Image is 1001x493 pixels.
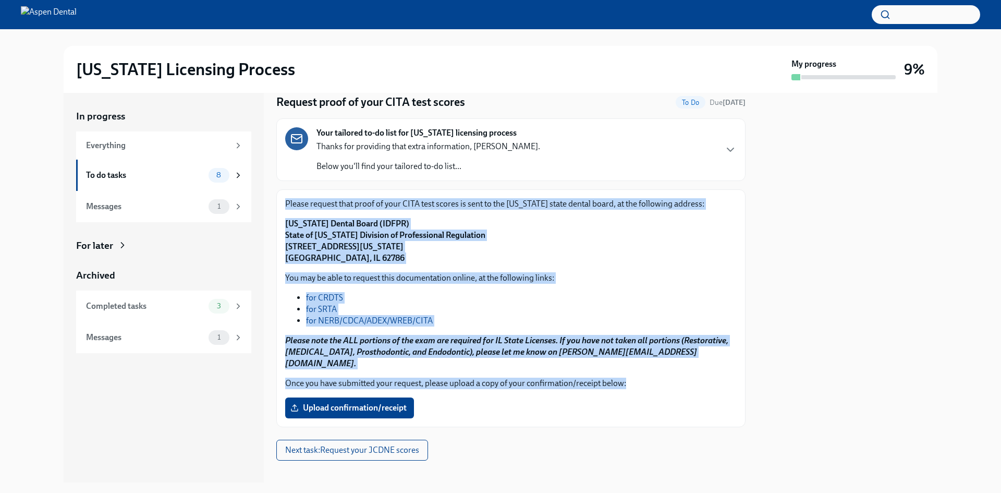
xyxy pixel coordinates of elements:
[316,141,540,152] p: Thanks for providing that extra information, [PERSON_NAME].
[285,219,485,263] strong: [US_STATE] Dental Board (IDFPR) State of [US_STATE] Division of Professional Regulation [STREET_A...
[285,272,737,284] p: You may be able to request this documentation online, at the following links:
[316,161,540,172] p: Below you'll find your tailored to-do list...
[306,316,433,326] a: for NERB/CDCA/ADEX/WREB/CITA
[710,98,746,107] span: October 2nd, 2025 09:00
[285,198,737,210] p: Please request that proof of your CITA test scores is sent to the [US_STATE] state dental board, ...
[285,378,737,389] p: Once you have submitted your request, please upload a copy of your confirmation/receipt below:
[710,98,746,107] span: Due
[285,445,419,455] span: Next task : Request your JCDNE scores
[21,6,77,23] img: Aspen Dental
[86,332,204,343] div: Messages
[723,98,746,107] strong: [DATE]
[76,269,251,282] a: Archived
[676,99,705,106] span: To Do
[76,110,251,123] a: In progress
[76,239,113,252] div: For later
[276,94,465,110] h4: Request proof of your CITA test scores
[76,160,251,191] a: To do tasks8
[292,403,407,413] span: Upload confirmation/receipt
[791,58,836,70] strong: My progress
[76,191,251,222] a: Messages1
[306,304,337,314] a: for SRTA
[86,201,204,212] div: Messages
[76,239,251,252] a: For later
[316,127,517,139] strong: Your tailored to-do list for [US_STATE] licensing process
[904,60,925,79] h3: 9%
[210,171,227,179] span: 8
[285,335,728,368] strong: Please note the ALL portions of the exam are required for IL State Licenses. If you have not take...
[76,291,251,322] a: Completed tasks3
[86,300,204,312] div: Completed tasks
[276,440,428,461] button: Next task:Request your JCDNE scores
[211,202,227,210] span: 1
[76,322,251,353] a: Messages1
[285,398,414,418] label: Upload confirmation/receipt
[76,59,295,80] h2: [US_STATE] Licensing Process
[306,293,343,303] a: for CRDTS
[86,170,204,181] div: To do tasks
[211,333,227,341] span: 1
[76,131,251,160] a: Everything
[211,302,227,310] span: 3
[86,140,229,151] div: Everything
